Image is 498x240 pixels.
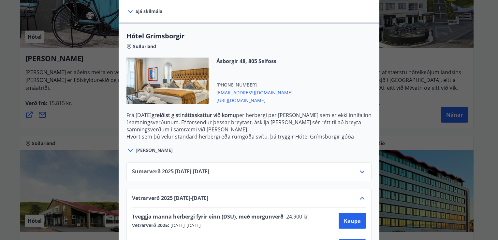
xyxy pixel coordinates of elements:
span: Hótel Grímsborgir [126,32,372,41]
span: Sjá skilmála [136,8,162,15]
span: Ásborgir 48, 805 Selfoss [216,58,293,65]
span: [PHONE_NUMBER] [216,82,293,88]
span: Suðurland [133,43,156,50]
span: [EMAIL_ADDRESS][DOMAIN_NAME] [216,88,293,96]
